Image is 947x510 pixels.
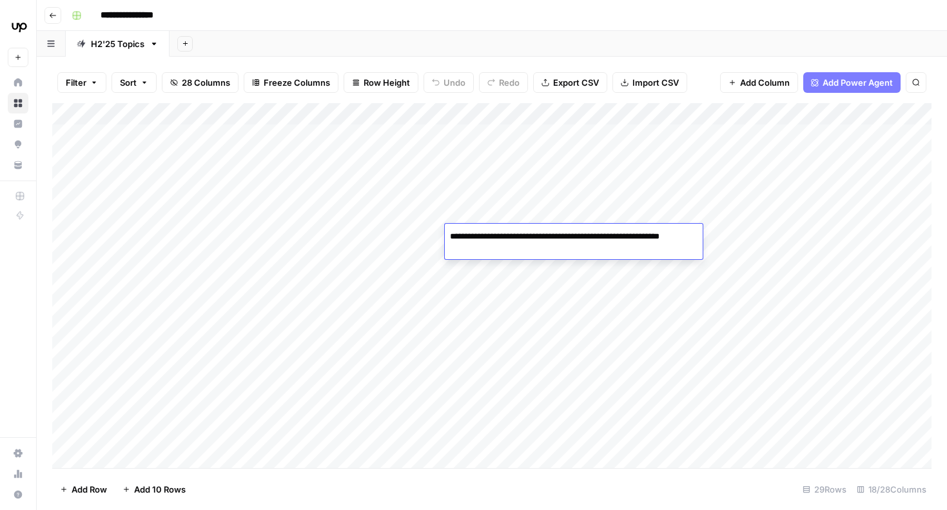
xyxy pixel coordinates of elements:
span: Filter [66,76,86,89]
button: Add Column [720,72,798,93]
button: Undo [424,72,474,93]
button: Export CSV [533,72,607,93]
div: 18/28 Columns [852,479,932,500]
a: Your Data [8,155,28,175]
a: Settings [8,443,28,464]
span: Export CSV [553,76,599,89]
span: Add Power Agent [823,76,893,89]
span: 28 Columns [182,76,230,89]
button: Workspace: Upwork [8,10,28,43]
a: Opportunities [8,134,28,155]
a: Browse [8,93,28,113]
button: Freeze Columns [244,72,338,93]
div: 29 Rows [797,479,852,500]
button: Import CSV [612,72,687,93]
button: Row Height [344,72,418,93]
span: Sort [120,76,137,89]
span: Import CSV [632,76,679,89]
span: Redo [499,76,520,89]
span: Add Column [740,76,790,89]
span: Freeze Columns [264,76,330,89]
span: Add Row [72,483,107,496]
span: Add 10 Rows [134,483,186,496]
button: Filter [57,72,106,93]
span: Undo [444,76,465,89]
button: Add Row [52,479,115,500]
a: Insights [8,113,28,134]
img: Upwork Logo [8,15,31,38]
button: Redo [479,72,528,93]
button: Add Power Agent [803,72,901,93]
button: 28 Columns [162,72,239,93]
a: H2'25 Topics [66,31,170,57]
span: Row Height [364,76,410,89]
div: H2'25 Topics [91,37,144,50]
a: Usage [8,464,28,484]
a: Home [8,72,28,93]
button: Sort [112,72,157,93]
button: Help + Support [8,484,28,505]
button: Add 10 Rows [115,479,193,500]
